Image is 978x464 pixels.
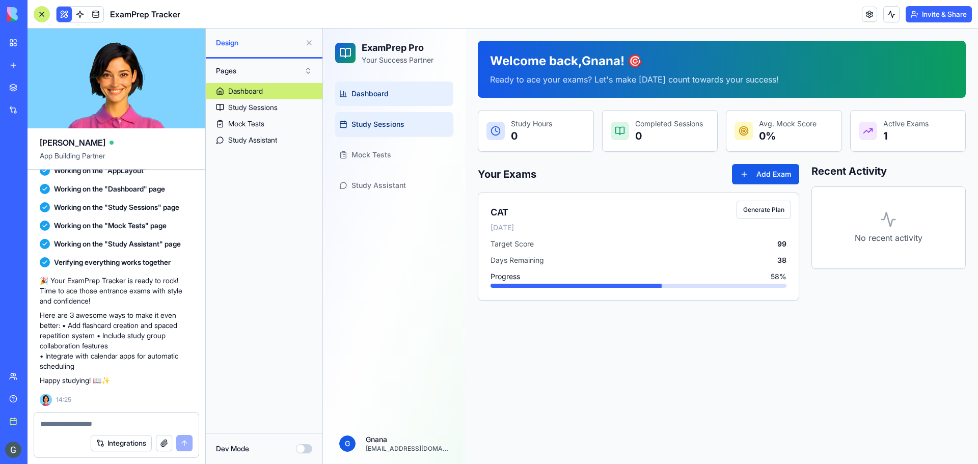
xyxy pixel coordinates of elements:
a: Study Sessions [206,99,322,116]
p: 0 [312,100,380,115]
span: Days Remaining [168,227,221,237]
span: [PERSON_NAME] [40,137,105,149]
span: 58 % [448,243,464,253]
p: 0 [188,100,229,115]
span: 38 [454,227,464,237]
p: Active Exams [560,90,606,100]
div: Mock Tests [228,119,264,129]
a: Study Assistant [206,132,322,148]
div: Study Assistant [228,135,277,145]
a: Study Assistant [12,145,130,169]
button: Generate Plan [414,172,468,190]
span: Mock Tests [29,121,68,131]
img: logo [7,7,70,21]
span: ExamPrep Tracker [110,8,180,20]
span: App Building Partner [40,151,193,169]
div: [DATE] [168,194,464,204]
label: Dev Mode [216,444,249,454]
button: Add Exam [409,135,476,156]
p: No recent activity [497,203,634,215]
button: Integrations [91,435,152,451]
img: ACg8ocLAJ8MddvmhI5xrCPWsheBEO1GaOAwS7Ria8SUnODfm8qLYdw=s96-c [5,442,21,458]
a: Mock Tests [12,114,130,139]
a: Study Sessions [12,84,130,108]
img: Ella_00000_wcx2te.png [40,394,52,406]
a: Dashboard [12,53,130,77]
div: CAT [168,177,185,191]
p: Study Hours [188,90,229,100]
span: Design [216,38,301,48]
span: Verifying everything works together [54,257,171,267]
span: Progress [168,243,197,253]
h1: Welcome back, Gnana ! 🎯 [167,24,631,41]
span: Study Assistant [29,152,83,162]
span: Working on the "Study Assistant" page [54,239,181,249]
span: Dashboard [29,60,66,70]
p: 0 % [436,100,494,115]
span: Working on the "AppLayout" [54,166,147,176]
h2: Your Exams [155,139,213,153]
div: Study Sessions [228,102,278,113]
p: Completed Sessions [312,90,380,100]
span: Working on the "Dashboard" page [54,184,165,194]
h2: ExamPrep Pro [39,12,111,26]
span: G [16,407,33,423]
h2: Recent Activity [488,135,643,150]
span: Working on the "Study Sessions" page [54,202,179,212]
button: Invite & Share [906,6,972,22]
span: 99 [454,210,464,221]
p: 1 [560,100,606,115]
span: Target Score [168,210,211,221]
p: Ready to ace your exams? Let's make [DATE] count towards your success! [167,45,631,57]
p: Happy studying! 📖✨ [40,375,193,386]
p: Your Success Partner [39,26,111,37]
span: Study Sessions [29,91,81,101]
div: Dashboard [228,86,263,96]
span: Working on the "Mock Tests" page [54,221,167,231]
button: GGnana[EMAIL_ADDRESS][DOMAIN_NAME] [8,403,134,427]
button: Pages [211,63,317,79]
p: 🎉 Your ExamPrep Tracker is ready to rock! Time to ace those entrance exams with style and confide... [40,276,193,306]
p: Here are 3 awesome ways to make it even better: • Add flashcard creation and spaced repetition sy... [40,310,193,371]
p: Gnana [43,406,126,416]
p: [EMAIL_ADDRESS][DOMAIN_NAME] [43,416,126,424]
p: Avg. Mock Score [436,90,494,100]
a: Dashboard [206,83,322,99]
a: Mock Tests [206,116,322,132]
span: 14:25 [56,396,71,404]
